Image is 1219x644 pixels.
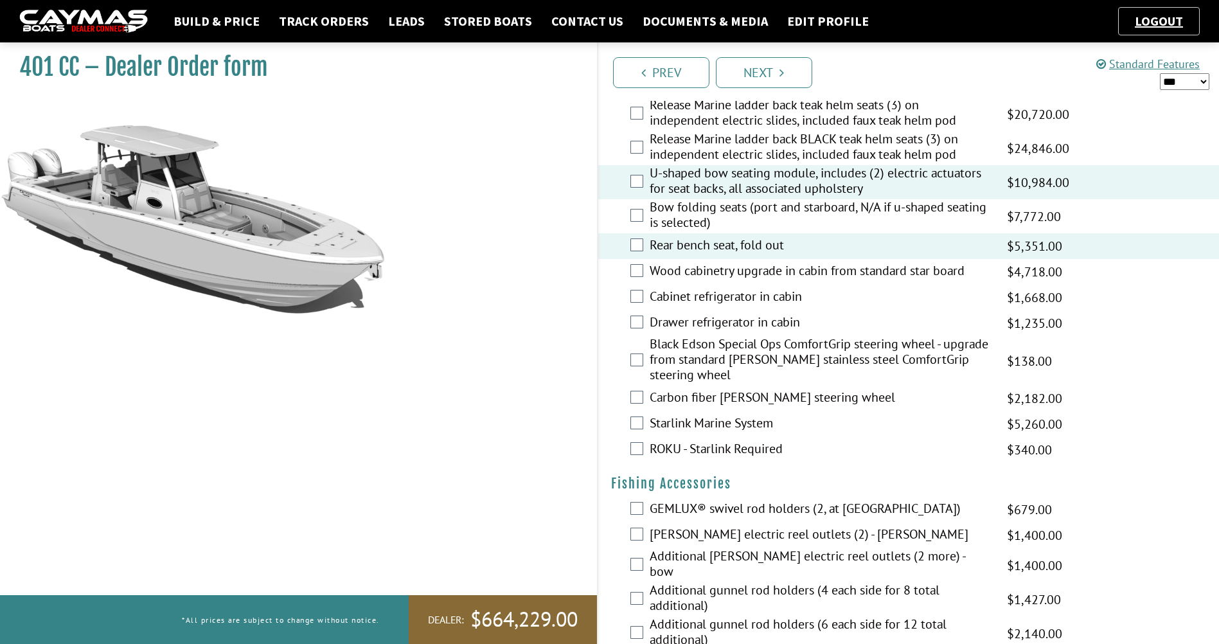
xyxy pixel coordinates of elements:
[1128,13,1189,29] a: Logout
[650,263,992,282] label: Wood cabinetry upgrade in cabin from standard star board
[182,609,380,631] p: *All prices are subject to change without notice.
[1007,624,1062,643] span: $2,140.00
[1007,352,1052,371] span: $138.00
[1007,556,1062,575] span: $1,400.00
[613,57,709,88] a: Prev
[1007,526,1062,545] span: $1,400.00
[650,526,992,545] label: [PERSON_NAME] electric reel outlets (2) - [PERSON_NAME]
[19,53,565,82] h1: 401 CC – Dealer Order form
[716,57,812,88] a: Next
[1007,415,1062,434] span: $5,260.00
[650,582,992,616] label: Additional gunnel rod holders (4 each side for 8 total additional)
[1007,440,1052,460] span: $340.00
[1007,173,1069,192] span: $10,984.00
[636,13,774,30] a: Documents & Media
[1007,105,1069,124] span: $20,720.00
[1007,237,1062,256] span: $5,351.00
[1007,590,1061,609] span: $1,427.00
[438,13,538,30] a: Stored Boats
[1007,262,1062,282] span: $4,718.00
[650,165,992,199] label: U-shaped bow seating module, includes (2) electric actuators for seat backs, all associated uphol...
[272,13,375,30] a: Track Orders
[167,13,266,30] a: Build & Price
[781,13,875,30] a: Edit Profile
[1007,139,1069,158] span: $24,846.00
[428,613,464,627] span: Dealer:
[650,441,992,460] label: ROKU - Starlink Required
[650,501,992,519] label: GEMLUX® swivel rod holders (2, at [GEOGRAPHIC_DATA])
[650,199,992,233] label: Bow folding seats (port and starboard, N/A if u-shaped seating is selected)
[1007,207,1061,226] span: $7,772.00
[650,237,992,256] label: Rear bench seat, fold out
[650,389,992,408] label: Carbon fiber [PERSON_NAME] steering wheel
[650,131,992,165] label: Release Marine ladder back BLACK teak helm seats (3) on independent electric slides, included fau...
[1007,288,1062,307] span: $1,668.00
[650,314,992,333] label: Drawer refrigerator in cabin
[1096,57,1200,71] a: Standard Features
[409,595,597,644] a: Dealer:$664,229.00
[611,476,1207,492] h4: Fishing Accessories
[650,336,992,386] label: Black Edson Special Ops ComfortGrip steering wheel - upgrade from standard [PERSON_NAME] stainles...
[650,97,992,131] label: Release Marine ladder back teak helm seats (3) on independent electric slides, included faux teak...
[1007,500,1052,519] span: $679.00
[1007,389,1062,408] span: $2,182.00
[650,415,992,434] label: Starlink Marine System
[470,606,578,633] span: $664,229.00
[19,10,148,33] img: caymas-dealer-connect-2ed40d3bc7270c1d8d7ffb4b79bf05adc795679939227970def78ec6f6c03838.gif
[545,13,630,30] a: Contact Us
[1007,314,1062,333] span: $1,235.00
[382,13,431,30] a: Leads
[650,548,992,582] label: Additional [PERSON_NAME] electric reel outlets (2 more) - bow
[650,289,992,307] label: Cabinet refrigerator in cabin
